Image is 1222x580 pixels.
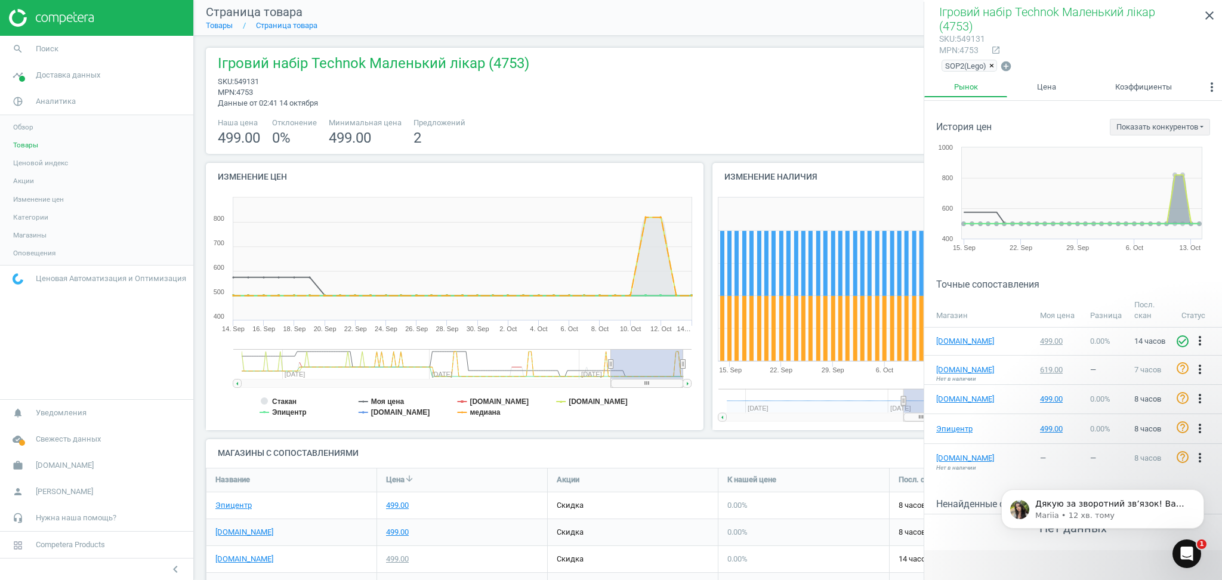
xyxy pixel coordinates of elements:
[36,486,93,497] span: [PERSON_NAME]
[1134,453,1161,462] span: 8 часов
[999,60,1013,73] button: add_circle
[161,562,190,577] button: chevron_left
[1193,334,1207,349] button: more_vert
[7,428,29,451] i: cloud_done
[214,313,224,320] text: 400
[1134,394,1161,403] span: 8 часов
[936,394,996,405] a: [DOMAIN_NAME]
[1172,539,1201,568] iframe: Intercom live chat
[314,325,337,332] tspan: 20. Sep
[989,60,996,71] button: ×
[218,129,260,146] span: 499.00
[1128,294,1175,328] th: Посл. скан
[1090,337,1110,345] span: 0.00 %
[953,244,976,251] tspan: 15. Sep
[936,464,976,472] span: Нет в наличии
[1090,365,1122,375] div: —
[1193,391,1207,407] button: more_vert
[942,205,953,212] text: 600
[214,215,224,222] text: 800
[936,279,1222,290] h3: Точные сопоставления
[272,408,307,417] tspan: Эпицентр
[214,239,224,246] text: 700
[413,118,465,128] span: Предложений
[405,474,414,483] i: arrow_downward
[1175,450,1190,464] i: help_outline
[215,527,273,538] a: [DOMAIN_NAME]
[36,273,186,284] span: Ценовая Автоматизация и Оптимизация
[1175,334,1190,348] i: check_circle_outline
[272,129,291,146] span: 0 %
[1193,451,1207,466] button: more_vert
[1040,336,1079,347] div: 499.00
[530,325,547,332] tspan: 4. Oct
[344,325,367,332] tspan: 22. Sep
[1175,420,1190,434] i: help_outline
[899,500,1051,511] span: 8 часов назад
[591,325,609,332] tspan: 8. Oct
[252,325,275,332] tspan: 16. Sep
[1126,244,1143,251] tspan: 6. Oct
[214,288,224,295] text: 500
[386,527,409,538] div: 499.00
[936,336,996,347] a: [DOMAIN_NAME]
[1202,77,1222,101] button: more_vert
[436,325,458,332] tspan: 28. Sep
[1010,244,1032,251] tspan: 22. Sep
[1134,365,1161,374] span: 7 часов
[36,96,76,107] span: Аналитика
[371,397,405,406] tspan: Моя цена
[371,408,430,417] tspan: [DOMAIN_NAME]
[1193,421,1207,437] button: more_vert
[1193,362,1207,377] i: more_vert
[1193,362,1207,378] button: more_vert
[52,46,206,57] p: Message from Mariia, sent 12 хв. тому
[770,366,792,374] tspan: 22. Sep
[206,21,233,30] a: Товары
[727,527,748,536] span: 0.00 %
[7,402,29,424] i: notifications
[1193,451,1207,465] i: more_vert
[206,163,703,191] h4: Изменение цен
[218,77,234,86] span: sku :
[985,45,1001,56] a: open_in_new
[283,325,305,332] tspan: 18. Sep
[1193,391,1207,406] i: more_vert
[36,70,100,81] span: Доставка данных
[36,434,101,445] span: Свежесть данных
[329,118,402,128] span: Минимальная цена
[386,554,409,564] div: 499.00
[1110,119,1210,135] button: Показать конкурентов
[1034,294,1084,328] th: Моя цена
[939,144,953,151] text: 1000
[557,474,579,485] span: Акции
[52,35,205,92] span: Дякую за зворотний зв’язок! Ваше повідомлення вже передано мачинг команді. Я повідомлю вас, щойно...
[1040,365,1079,375] div: 619.00
[1086,77,1202,97] a: Коэффициенты
[1040,424,1079,434] div: 499.00
[677,325,691,332] tspan: 14…
[214,264,224,271] text: 600
[924,294,1034,328] th: Магазин
[1175,361,1190,375] i: help_outline
[942,235,953,242] text: 400
[1040,453,1079,464] div: —
[727,554,748,563] span: 0.00 %
[557,527,584,536] span: скидка
[620,325,641,332] tspan: 10. Oct
[168,562,183,576] i: chevron_left
[983,464,1222,548] iframe: Intercom notifications повідомлення
[36,44,58,54] span: Поиск
[236,88,253,97] span: 4753
[557,501,584,510] span: скидка
[561,325,578,332] tspan: 6. Oct
[7,507,29,529] i: headset_mic
[1134,337,1165,345] span: 14 часов
[36,460,94,471] span: [DOMAIN_NAME]
[1090,453,1122,464] div: —
[13,212,48,222] span: Категории
[1202,8,1217,23] i: close
[206,5,303,19] span: Страница товара
[1084,294,1128,328] th: Разница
